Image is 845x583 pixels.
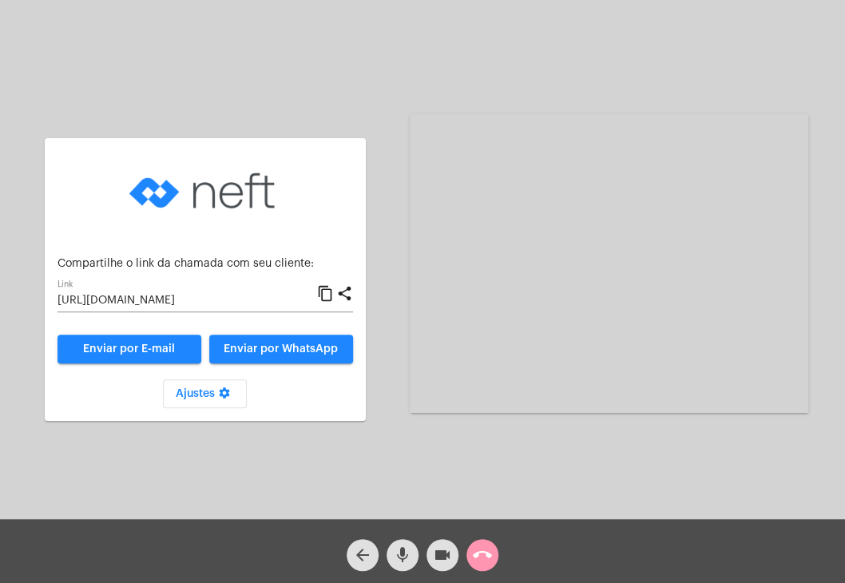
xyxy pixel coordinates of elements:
button: Enviar por WhatsApp [209,335,353,363]
p: Compartilhe o link da chamada com seu cliente: [58,258,353,270]
span: Enviar por WhatsApp [224,343,338,355]
button: Ajustes [163,379,247,408]
mat-icon: settings [215,387,234,406]
mat-icon: call_end [473,545,492,565]
img: logo-neft-novo-2.png [125,151,285,231]
mat-icon: share [336,284,353,303]
mat-icon: mic [393,545,412,565]
span: Enviar por E-mail [83,343,175,355]
a: Enviar por E-mail [58,335,201,363]
mat-icon: arrow_back [353,545,372,565]
mat-icon: videocam [433,545,452,565]
span: Ajustes [176,388,234,399]
mat-icon: content_copy [317,284,334,303]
